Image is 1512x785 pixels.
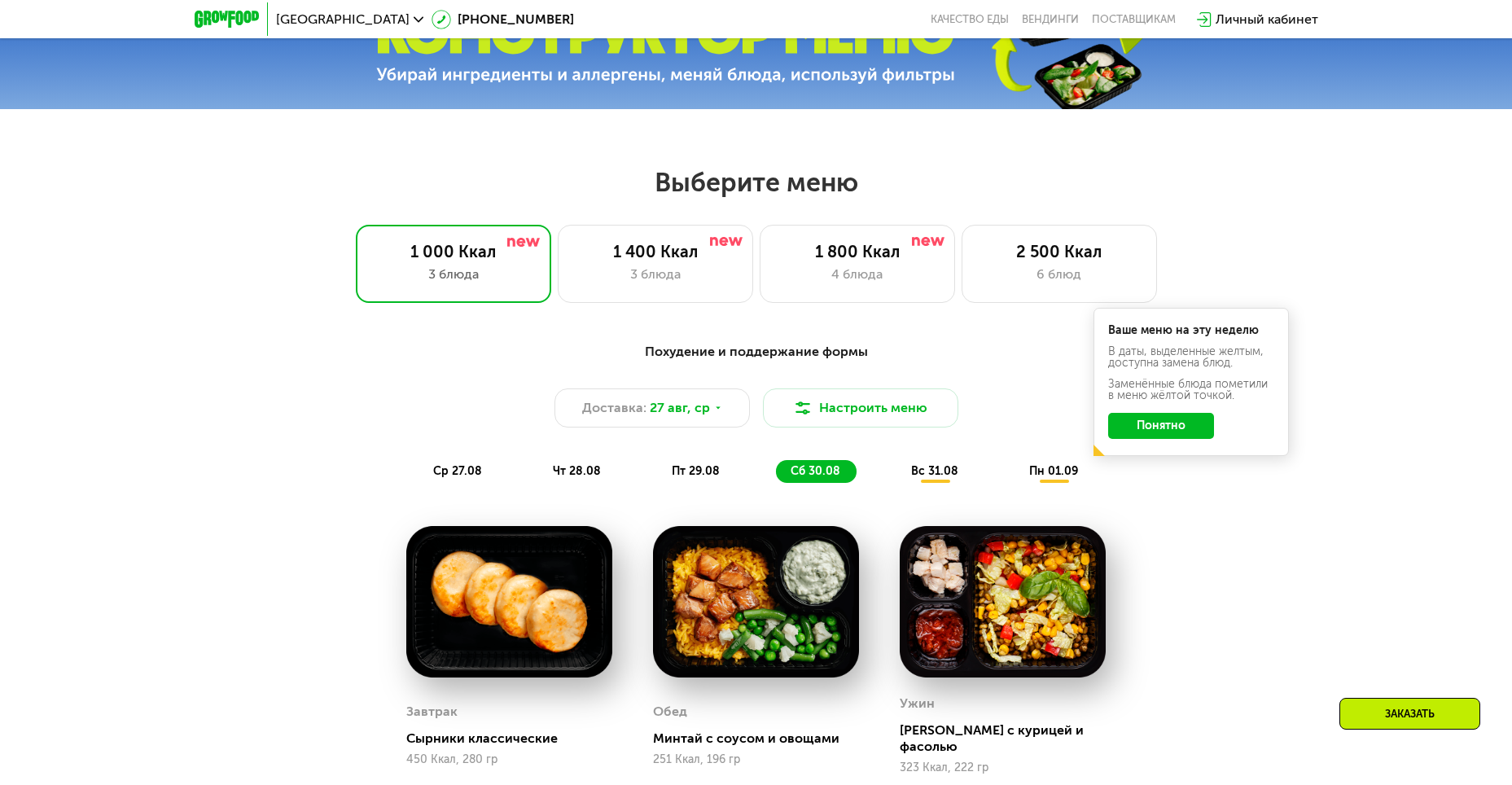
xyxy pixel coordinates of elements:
[1029,464,1078,478] span: пн 01.09
[763,388,958,428] button: Настроить меню
[373,242,534,261] div: 1 000 Ккал
[653,699,687,724] div: Обед
[553,464,601,478] span: чт 28.08
[911,464,958,478] span: вс 31.08
[1092,13,1176,26] div: поставщикам
[900,722,1119,755] div: [PERSON_NAME] с курицей и фасолью
[777,242,938,261] div: 1 800 Ккал
[1216,10,1318,29] div: Личный кабинет
[1108,346,1274,369] div: В даты, выделенные желтым, доступна замена блюд.
[777,265,938,284] div: 4 блюда
[406,699,458,724] div: Завтрак
[406,730,625,747] div: Сырники классические
[791,464,840,478] span: сб 30.08
[52,166,1460,199] h2: Выберите меню
[274,342,1238,362] div: Похудение и поддержание формы
[1108,379,1274,401] div: Заменённые блюда пометили в меню жёлтой точкой.
[653,753,859,766] div: 251 Ккал, 196 гр
[582,398,646,418] span: Доставка:
[1022,13,1079,26] a: Вендинги
[1108,413,1214,439] button: Понятно
[900,691,935,716] div: Ужин
[433,464,482,478] span: ср 27.08
[276,13,410,26] span: [GEOGRAPHIC_DATA]
[1339,698,1480,730] div: Заказать
[575,242,736,261] div: 1 400 Ккал
[1108,325,1274,336] div: Ваше меню на эту неделю
[575,265,736,284] div: 3 блюда
[653,730,872,747] div: Минтай с соусом и овощами
[406,753,612,766] div: 450 Ккал, 280 гр
[373,265,534,284] div: 3 блюда
[979,242,1140,261] div: 2 500 Ккал
[979,265,1140,284] div: 6 блюд
[672,464,720,478] span: пт 29.08
[900,761,1106,774] div: 323 Ккал, 222 гр
[650,398,710,418] span: 27 авг, ср
[931,13,1009,26] a: Качество еды
[432,10,574,29] a: [PHONE_NUMBER]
